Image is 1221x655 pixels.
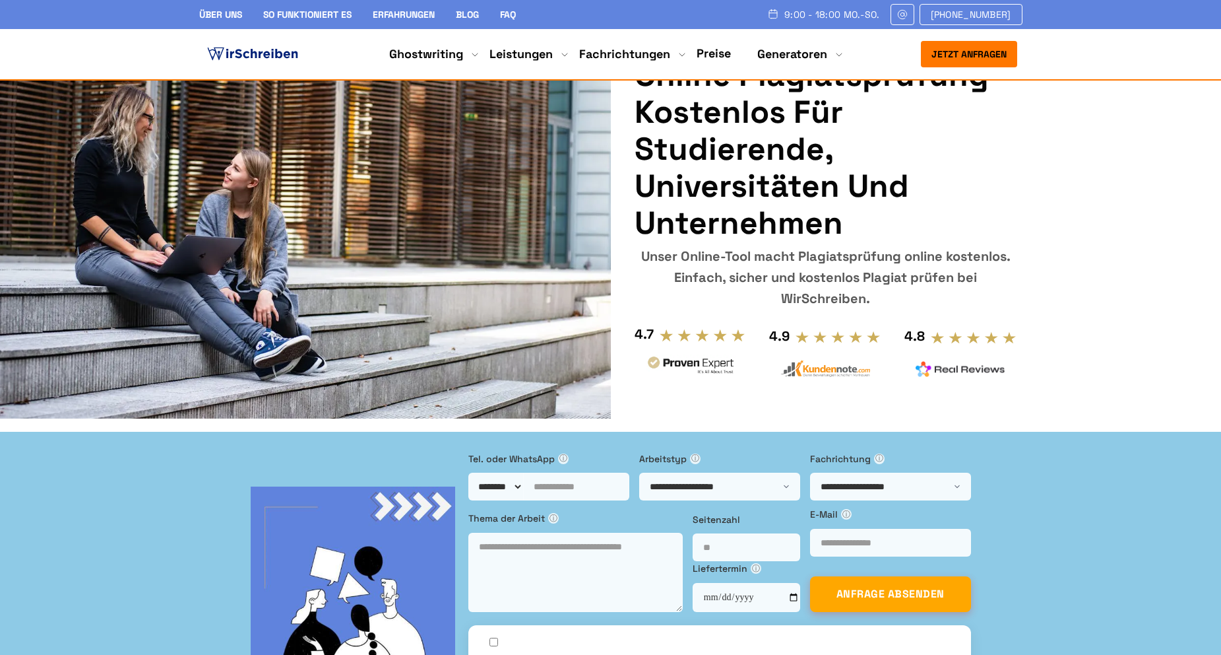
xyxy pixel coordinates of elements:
[896,9,908,20] img: Email
[456,9,479,20] a: Blog
[874,454,885,464] span: ⓘ
[548,513,559,524] span: ⓘ
[204,44,301,64] img: logo ghostwriter-österreich
[263,9,352,20] a: So funktioniert es
[639,452,800,466] label: Arbeitstyp
[904,326,925,347] div: 4.8
[690,454,701,464] span: ⓘ
[389,46,463,62] a: Ghostwriting
[468,511,683,526] label: Thema der Arbeit
[810,452,971,466] label: Fachrichtung
[635,57,1017,242] h1: Online Plagiatsprüfung kostenlos für Studierende, Universitäten und Unternehmen
[659,328,745,343] img: stars
[468,452,629,466] label: Tel. oder WhatsApp
[780,360,870,378] img: kundennote
[579,46,670,62] a: Fachrichtungen
[757,46,827,62] a: Generatoren
[635,246,1017,309] div: Unser Online-Tool macht Plagiatsprüfung online kostenlos. Einfach, sicher und kostenlos Plagiat p...
[930,331,1017,345] img: stars
[769,326,790,347] div: 4.9
[646,355,736,379] img: provenexpert
[795,330,881,345] img: stars
[489,46,553,62] a: Leistungen
[635,324,654,345] div: 4.7
[558,454,569,464] span: ⓘ
[697,46,731,61] a: Preise
[931,9,1011,20] span: [PHONE_NUMBER]
[916,361,1005,377] img: realreviews
[767,9,779,19] img: Schedule
[810,576,971,612] button: ANFRAGE ABSENDEN
[841,509,852,520] span: ⓘ
[693,512,800,527] label: Seitenzahl
[373,9,435,20] a: Erfahrungen
[920,4,1022,25] a: [PHONE_NUMBER]
[921,41,1017,67] button: Jetzt anfragen
[500,9,516,20] a: FAQ
[810,507,971,522] label: E-Mail
[199,9,242,20] a: Über uns
[693,561,800,576] label: Liefertermin
[751,563,761,574] span: ⓘ
[784,9,880,20] span: 9:00 - 18:00 Mo.-So.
